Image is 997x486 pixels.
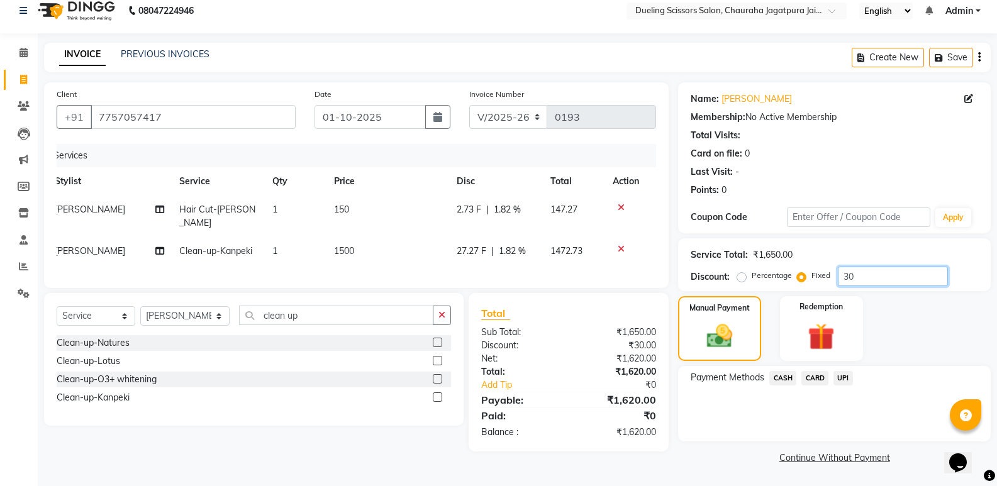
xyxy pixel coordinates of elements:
div: 0 [721,184,727,197]
a: INVOICE [59,43,106,66]
span: 1 [272,245,277,257]
label: Invoice Number [469,89,524,100]
label: Client [57,89,77,100]
a: Add Tip [472,378,585,392]
div: ₹1,620.00 [569,426,666,439]
label: Redemption [799,301,843,312]
div: Membership: [691,111,745,124]
span: 1 [272,204,277,215]
div: Total: [472,365,569,378]
button: Apply [935,208,971,227]
div: Services [48,144,656,167]
div: Payable: [472,392,569,407]
th: Price [326,167,450,196]
input: Search or Scan [239,306,433,325]
span: Payment Methods [691,371,764,384]
div: Clean-up-Kanpeki [57,391,130,404]
span: 1.82 % [499,245,526,258]
span: | [491,245,494,258]
a: Continue Without Payment [681,451,988,465]
div: Sub Total: [472,326,569,339]
span: Clean-up-Kanpeki [179,245,252,257]
span: | [486,203,489,216]
img: _cash.svg [699,321,740,351]
div: Total Visits: [691,129,740,142]
div: ₹0 [569,408,666,423]
span: 27.27 F [457,245,486,258]
span: 150 [334,204,349,215]
div: ₹1,620.00 [569,392,666,407]
span: Total [481,307,510,320]
div: No Active Membership [691,111,978,124]
div: ₹1,650.00 [753,248,793,262]
span: [PERSON_NAME] [55,245,125,257]
th: Total [543,167,605,196]
th: Action [605,167,647,196]
img: _gift.svg [799,320,843,353]
div: Discount: [691,270,730,284]
th: Disc [449,167,543,196]
span: CARD [801,371,828,385]
div: Clean-up-Natures [57,336,130,350]
span: 1500 [334,245,354,257]
input: Enter Offer / Coupon Code [787,207,930,227]
span: Hair Cut-[PERSON_NAME] [179,204,255,228]
div: ₹1,650.00 [569,326,666,339]
div: Card on file: [691,147,742,160]
div: - [735,165,739,179]
div: Net: [472,352,569,365]
div: Last Visit: [691,165,733,179]
iframe: chat widget [944,436,984,473]
div: ₹1,620.00 [569,365,666,378]
a: [PERSON_NAME] [721,92,792,106]
span: 147.27 [550,204,577,215]
th: Qty [265,167,326,196]
span: 2.73 F [457,203,481,216]
div: ₹30.00 [569,339,666,352]
label: Fixed [811,270,830,281]
div: Balance : [472,426,569,439]
div: 0 [745,147,750,160]
th: Service [172,167,265,196]
div: Paid: [472,408,569,423]
div: Clean-up-Lotus [57,355,120,368]
label: Manual Payment [689,302,750,314]
div: ₹1,620.00 [569,352,666,365]
div: Points: [691,184,719,197]
label: Date [315,89,331,100]
div: ₹0 [585,378,666,392]
label: Percentage [752,270,792,281]
button: Create New [852,48,924,67]
th: Stylist [47,167,172,196]
div: Service Total: [691,248,748,262]
div: Coupon Code [691,211,786,224]
span: Admin [945,4,973,18]
input: Search by Name/Mobile/Email/Code [91,105,296,129]
span: CASH [769,371,796,385]
span: [PERSON_NAME] [55,204,125,215]
a: PREVIOUS INVOICES [121,48,209,60]
span: 1472.73 [550,245,582,257]
div: Discount: [472,339,569,352]
div: Clean-up-O3+ whitening [57,373,157,386]
button: Save [929,48,973,67]
div: Name: [691,92,719,106]
button: +91 [57,105,92,129]
span: UPI [833,371,853,385]
span: 1.82 % [494,203,521,216]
